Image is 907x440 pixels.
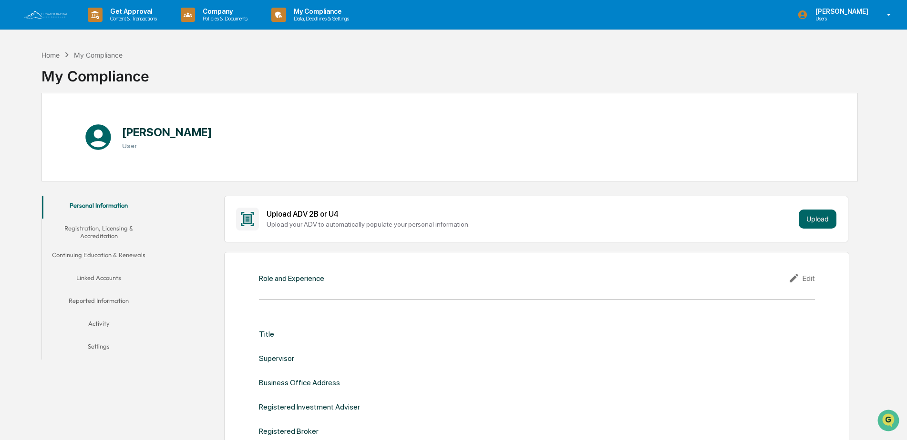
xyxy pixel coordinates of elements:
[19,120,62,130] span: Preclearance
[10,121,17,129] div: 🖐️
[42,196,156,219] button: Personal Information
[32,82,121,90] div: We're available if you need us!
[259,378,340,387] div: Business Office Address
[95,161,115,169] span: Pylon
[259,274,324,283] div: Role and Experience
[42,291,156,314] button: Reported Information
[23,10,69,20] img: logo
[79,120,118,130] span: Attestations
[162,76,174,87] button: Start new chat
[259,402,360,411] div: Registered Investment Adviser
[6,134,64,151] a: 🔎Data Lookup
[42,268,156,291] button: Linked Accounts
[42,219,156,246] button: Registration, Licensing & Accreditation
[259,330,274,339] div: Title
[10,20,174,35] p: How can we help?
[19,138,60,148] span: Data Lookup
[876,409,902,434] iframe: Open customer support
[195,15,252,22] p: Policies & Documents
[10,73,27,90] img: 1746055101610-c473b297-6a78-478c-a979-82029cc54cd1
[74,51,123,59] div: My Compliance
[41,60,149,85] div: My Compliance
[122,125,212,139] h1: [PERSON_NAME]
[103,15,162,22] p: Content & Transactions
[808,8,873,15] p: [PERSON_NAME]
[788,272,815,284] div: Edit
[6,116,65,133] a: 🖐️Preclearance
[42,314,156,337] button: Activity
[267,210,794,219] div: Upload ADV 2B or U4
[122,142,212,150] h3: User
[259,427,319,436] div: Registered Broker
[67,161,115,169] a: Powered byPylon
[42,196,156,360] div: secondary tabs example
[195,8,252,15] p: Company
[286,8,354,15] p: My Compliance
[42,337,156,360] button: Settings
[65,116,122,133] a: 🗄️Attestations
[69,121,77,129] div: 🗄️
[32,73,156,82] div: Start new chat
[808,15,873,22] p: Users
[42,245,156,268] button: Continuing Education & Renewals
[103,8,162,15] p: Get Approval
[267,220,794,228] div: Upload your ADV to automatically populate your personal information.
[799,210,836,229] button: Upload
[259,354,294,363] div: Supervisor
[286,15,354,22] p: Data, Deadlines & Settings
[41,51,60,59] div: Home
[10,139,17,147] div: 🔎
